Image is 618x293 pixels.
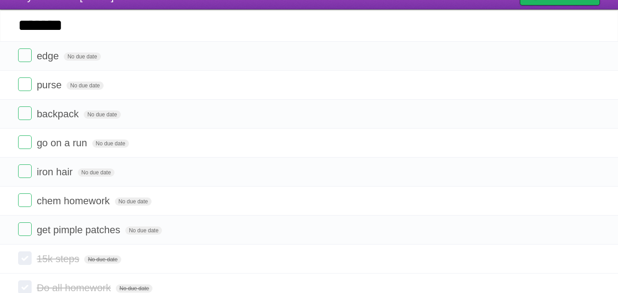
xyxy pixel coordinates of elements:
[78,168,114,177] span: No due date
[18,48,32,62] label: Done
[18,222,32,236] label: Done
[37,166,75,178] span: iron hair
[37,253,81,264] span: 15k steps
[84,255,121,264] span: No due date
[18,251,32,265] label: Done
[37,108,81,120] span: backpack
[37,195,112,207] span: chem homework
[18,106,32,120] label: Done
[37,79,64,91] span: purse
[18,164,32,178] label: Done
[92,139,129,148] span: No due date
[67,82,103,90] span: No due date
[116,284,152,293] span: No due date
[64,53,100,61] span: No due date
[18,77,32,91] label: Done
[84,110,120,119] span: No due date
[115,197,152,206] span: No due date
[37,50,61,62] span: edge
[125,226,162,235] span: No due date
[18,135,32,149] label: Done
[37,137,89,149] span: go on a run
[18,193,32,207] label: Done
[37,224,123,235] span: get pimple patches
